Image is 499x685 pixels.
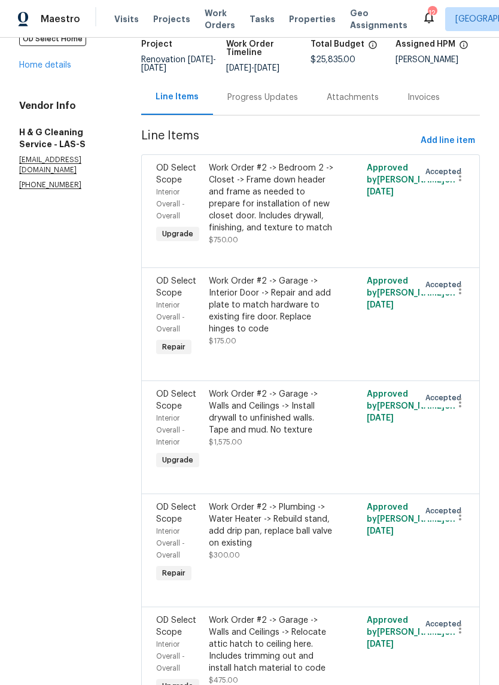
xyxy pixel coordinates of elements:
[428,7,436,19] div: 12
[395,40,455,48] h5: Assigned HPM
[459,40,468,56] span: The hpm assigned to this work order.
[425,279,466,291] span: Accepted
[156,415,185,446] span: Interior Overall - Interior
[226,40,311,57] h5: Work Order Timeline
[156,503,196,523] span: OD Select Scope
[254,64,279,72] span: [DATE]
[311,40,364,48] h5: Total Budget
[250,15,275,23] span: Tasks
[367,414,394,422] span: [DATE]
[156,302,185,333] span: Interior Overall - Overall
[226,64,279,72] span: -
[209,552,240,559] span: $300.00
[367,164,455,196] span: Approved by [PERSON_NAME] on
[156,528,185,559] span: Interior Overall - Overall
[19,100,112,112] h4: Vendor Info
[157,567,190,579] span: Repair
[19,61,71,69] a: Home details
[141,40,172,48] h5: Project
[327,92,379,103] div: Attachments
[209,162,333,234] div: Work Order #2 -> Bedroom 2 -> Closet -> Frame down header and frame as needed to prepare for inst...
[209,337,236,345] span: $175.00
[157,454,198,466] span: Upgrade
[41,13,80,25] span: Maestro
[367,277,455,309] span: Approved by [PERSON_NAME] on
[407,92,440,103] div: Invoices
[209,236,238,243] span: $750.00
[209,275,333,335] div: Work Order #2 -> Garage -> Interior Door -> Repair and add plate to match hardware to existing fi...
[156,164,196,184] span: OD Select Scope
[367,527,394,535] span: [DATE]
[367,390,455,422] span: Approved by [PERSON_NAME] on
[425,166,466,178] span: Accepted
[188,56,213,64] span: [DATE]
[209,614,333,674] div: Work Order #2 -> Garage -> Walls and Ceilings -> Relocate attic hatch to ceiling here. Includes t...
[311,56,355,64] span: $25,835.00
[209,677,238,684] span: $475.00
[114,13,139,25] span: Visits
[367,301,394,309] span: [DATE]
[289,13,336,25] span: Properties
[156,616,196,637] span: OD Select Scope
[367,188,394,196] span: [DATE]
[157,341,190,353] span: Repair
[227,92,298,103] div: Progress Updates
[209,388,333,436] div: Work Order #2 -> Garage -> Walls and Ceilings -> Install drywall to unfinished walls. Tape and mu...
[367,616,455,649] span: Approved by [PERSON_NAME] on
[156,91,199,103] div: Line Items
[156,188,185,220] span: Interior Overall - Overall
[156,641,185,672] span: Interior Overall - Overall
[19,32,86,46] span: OD Select Home
[209,501,333,549] div: Work Order #2 -> Plumbing -> Water Heater -> Rebuild stand, add drip pan, replace ball valve on e...
[367,640,394,649] span: [DATE]
[153,13,190,25] span: Projects
[425,618,466,630] span: Accepted
[416,130,480,152] button: Add line item
[425,392,466,404] span: Accepted
[367,503,455,535] span: Approved by [PERSON_NAME] on
[141,56,216,72] span: Renovation
[19,126,112,150] h5: H & G Cleaning Service - LAS-S
[156,390,196,410] span: OD Select Scope
[205,7,235,31] span: Work Orders
[141,130,416,152] span: Line Items
[156,277,196,297] span: OD Select Scope
[157,228,198,240] span: Upgrade
[209,439,242,446] span: $1,575.00
[368,40,378,56] span: The total cost of line items that have been proposed by Opendoor. This sum includes line items th...
[141,64,166,72] span: [DATE]
[226,64,251,72] span: [DATE]
[421,133,475,148] span: Add line item
[350,7,407,31] span: Geo Assignments
[395,56,480,64] div: [PERSON_NAME]
[141,56,216,72] span: -
[425,505,466,517] span: Accepted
